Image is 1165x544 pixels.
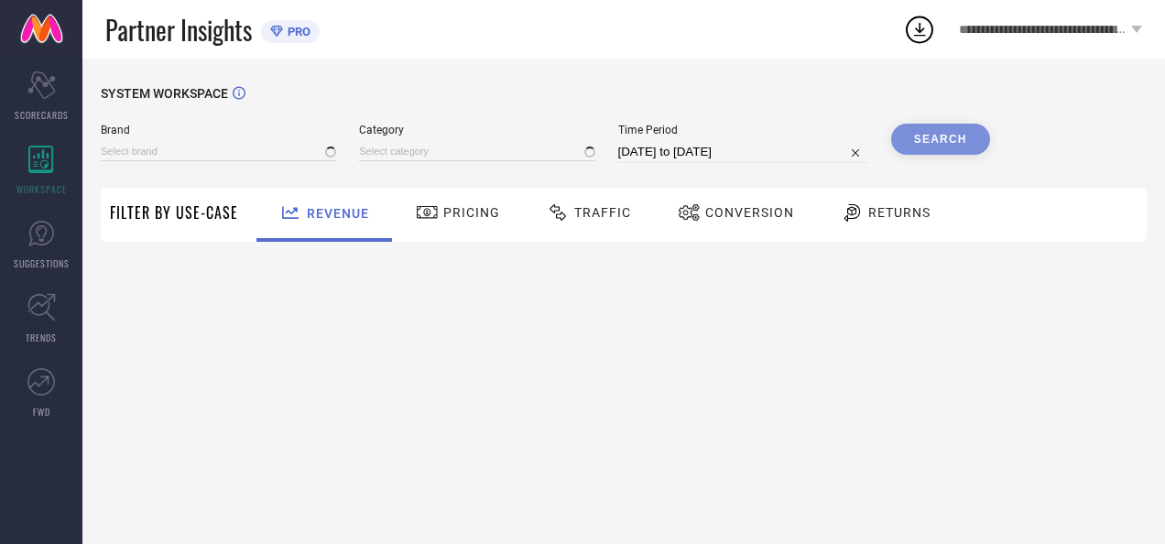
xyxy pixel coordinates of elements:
span: Traffic [574,205,631,220]
input: Select category [359,142,594,161]
span: Category [359,124,594,136]
span: Returns [868,205,931,220]
span: Conversion [705,205,794,220]
span: WORKSPACE [16,182,67,196]
input: Select brand [101,142,336,161]
span: Filter By Use-Case [110,201,238,223]
span: TRENDS [26,331,57,344]
input: Select time period [618,141,868,163]
span: Brand [101,124,336,136]
span: Pricing [443,205,500,220]
span: Partner Insights [105,11,252,49]
span: SUGGESTIONS [14,256,70,270]
span: Time Period [618,124,868,136]
span: PRO [283,25,310,38]
span: SYSTEM WORKSPACE [101,86,228,101]
span: FWD [33,405,50,419]
span: Revenue [307,206,369,221]
span: SCORECARDS [15,108,69,122]
div: Open download list [903,13,936,46]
